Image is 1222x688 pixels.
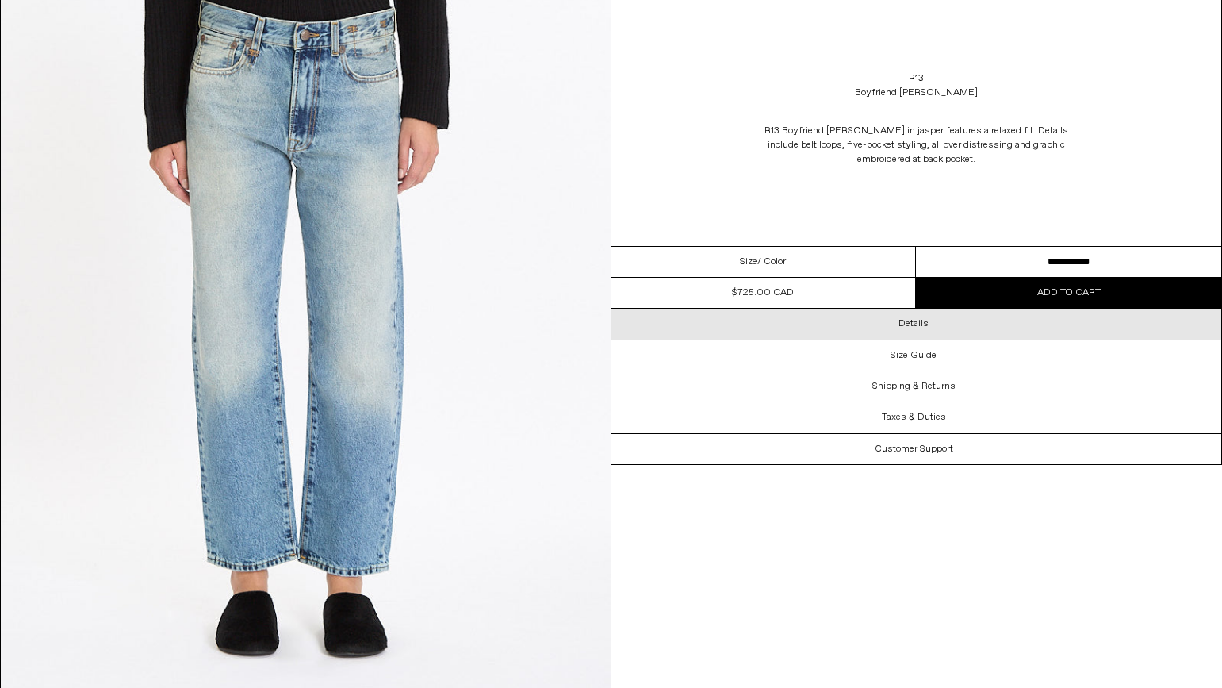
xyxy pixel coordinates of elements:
[875,444,953,455] h3: Customer Support
[855,86,978,100] div: Boyfriend [PERSON_NAME]
[1037,286,1101,299] span: Add to cart
[740,255,757,269] span: Size
[916,278,1221,308] button: Add to cart
[732,286,794,300] div: $725.00 CAD
[872,381,956,392] h3: Shipping & Returns
[891,350,937,361] h3: Size Guide
[909,71,924,86] a: R13
[757,255,786,269] span: / Color
[898,318,929,329] h3: Details
[764,125,1068,166] span: R13 Boyfriend [PERSON_NAME] in jasper features a relaxed fit. Details include belt loops, five-po...
[882,412,946,423] h3: Taxes & Duties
